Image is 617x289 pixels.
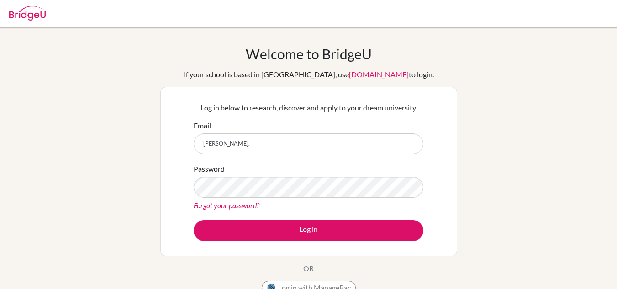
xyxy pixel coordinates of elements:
a: [DOMAIN_NAME] [349,70,409,79]
button: Log in [194,220,423,241]
p: OR [303,263,314,274]
label: Password [194,163,225,174]
a: Forgot your password? [194,201,259,210]
img: Bridge-U [9,6,46,21]
h1: Welcome to BridgeU [246,46,372,62]
label: Email [194,120,211,131]
div: If your school is based in [GEOGRAPHIC_DATA], use to login. [184,69,434,80]
p: Log in below to research, discover and apply to your dream university. [194,102,423,113]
